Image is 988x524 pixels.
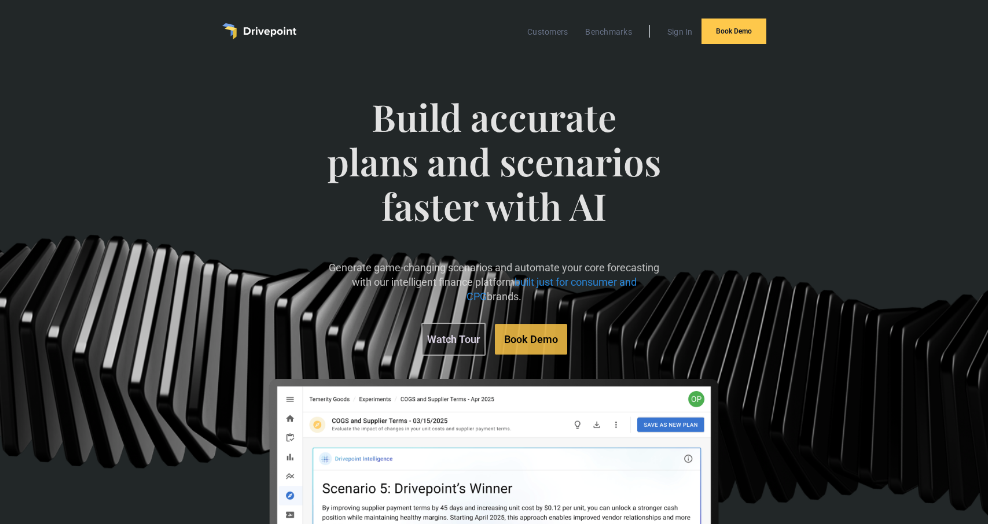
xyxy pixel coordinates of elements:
[325,260,664,304] p: Generate game-changing scenarios and automate your core forecasting with our intelligent finance ...
[325,95,664,251] span: Build accurate plans and scenarios faster with AI
[494,324,567,355] a: Book Demo
[421,323,485,356] a: Watch Tour
[521,24,574,39] a: Customers
[662,24,699,39] a: Sign In
[701,19,766,44] a: Book Demo
[222,23,296,39] a: home
[579,24,638,39] a: Benchmarks
[467,276,637,303] span: built just for consumer and CPG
